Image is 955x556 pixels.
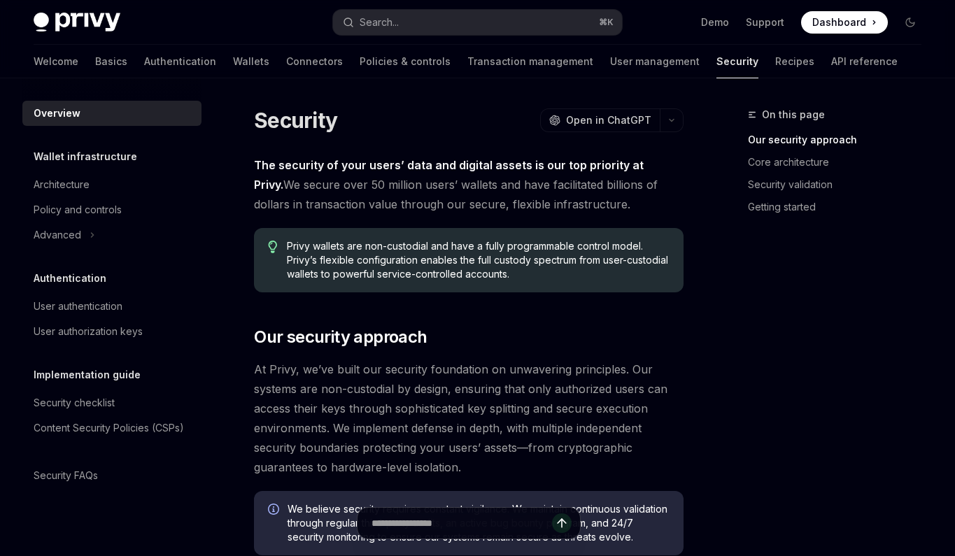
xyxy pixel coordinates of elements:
a: User authentication [22,294,201,319]
a: Support [746,15,784,29]
button: Open in ChatGPT [540,108,660,132]
div: User authorization keys [34,323,143,340]
div: User authentication [34,298,122,315]
div: Security FAQs [34,467,98,484]
span: At Privy, we’ve built our security foundation on unwavering principles. Our systems are non-custo... [254,359,684,477]
button: Toggle dark mode [899,11,921,34]
a: Policies & controls [360,45,451,78]
span: On this page [762,106,825,123]
a: Security checklist [22,390,201,415]
button: Send message [552,513,572,533]
a: User management [610,45,700,78]
a: Transaction management [467,45,593,78]
svg: Tip [268,241,278,253]
a: Our security approach [748,129,933,151]
a: Policy and controls [22,197,201,222]
a: Overview [22,101,201,126]
h1: Security [254,108,337,133]
a: Recipes [775,45,814,78]
a: Security [716,45,758,78]
div: Policy and controls [34,201,122,218]
div: Overview [34,105,80,122]
a: Core architecture [748,151,933,173]
span: Dashboard [812,15,866,29]
a: Getting started [748,196,933,218]
a: Content Security Policies (CSPs) [22,415,201,441]
span: We secure over 50 million users’ wallets and have facilitated billions of dollars in transaction ... [254,155,684,214]
span: We believe security requires constant vigilance. We maintain continuous validation through regula... [288,502,670,544]
span: ⌘ K [599,17,614,28]
a: User authorization keys [22,319,201,344]
a: Authentication [144,45,216,78]
div: Advanced [34,227,81,243]
span: Open in ChatGPT [566,113,651,127]
div: Content Security Policies (CSPs) [34,420,184,436]
h5: Authentication [34,270,106,287]
a: Architecture [22,172,201,197]
span: Privy wallets are non-custodial and have a fully programmable control model. Privy’s flexible con... [287,239,670,281]
a: Wallets [233,45,269,78]
div: Security checklist [34,394,115,411]
h5: Implementation guide [34,366,141,383]
a: Welcome [34,45,78,78]
a: Connectors [286,45,343,78]
img: dark logo [34,13,120,32]
a: Demo [701,15,729,29]
a: Security validation [748,173,933,196]
a: Dashboard [801,11,888,34]
div: Search... [360,14,399,31]
h5: Wallet infrastructure [34,148,137,165]
a: Basics [95,45,127,78]
div: Architecture [34,176,90,193]
button: Search...⌘K [333,10,621,35]
strong: The security of your users’ data and digital assets is our top priority at Privy. [254,158,644,192]
a: Security FAQs [22,463,201,488]
span: Our security approach [254,326,427,348]
a: API reference [831,45,898,78]
svg: Info [268,504,282,518]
